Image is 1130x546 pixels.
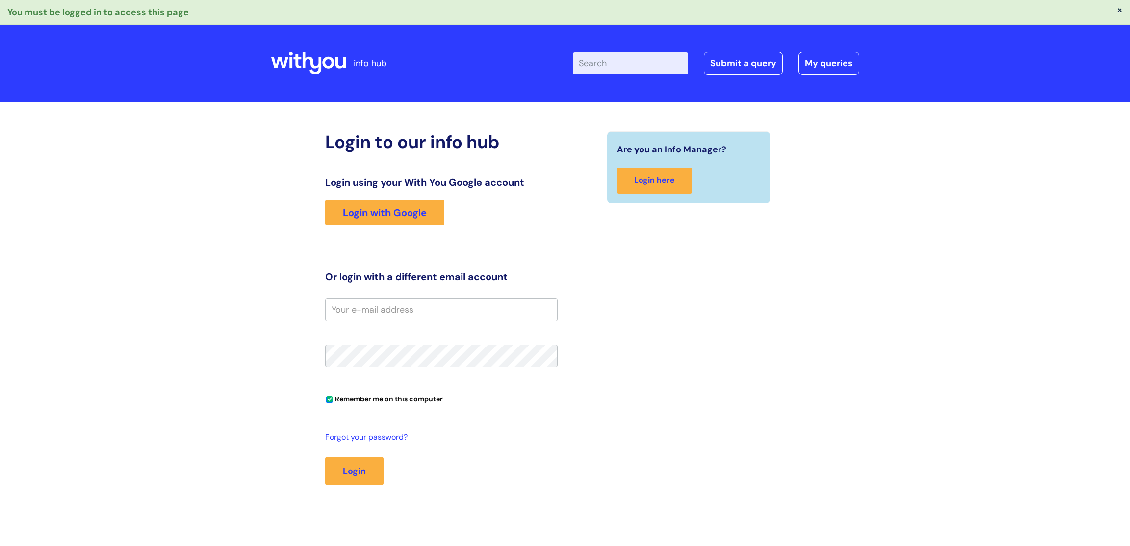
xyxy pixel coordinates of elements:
[354,55,386,71] p: info hub
[325,271,558,283] h3: Or login with a different email account
[325,200,444,225] a: Login with Google
[1117,5,1123,14] button: ×
[325,457,384,485] button: Login
[325,391,558,406] div: You can uncheck this option if you're logging in from a shared device
[325,131,558,152] h2: Login to our info hub
[617,168,692,194] a: Login here
[326,397,333,403] input: Remember me on this computer
[325,176,558,188] h3: Login using your With You Google account
[617,142,726,157] span: Are you an Info Manager?
[325,430,553,445] a: Forgot your password?
[325,298,558,321] input: Your e-mail address
[325,393,443,403] label: Remember me on this computer
[573,52,688,74] input: Search
[704,52,783,74] a: Submit a query
[798,52,859,74] a: My queries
